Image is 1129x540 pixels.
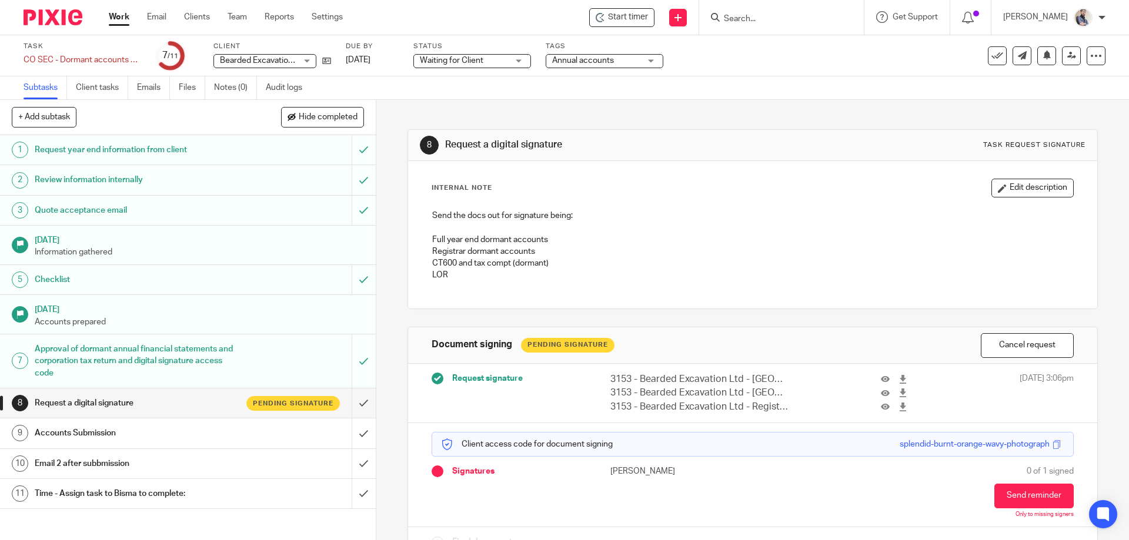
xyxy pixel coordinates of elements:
div: 3 [12,202,28,219]
p: CT600 and tax compt (dormant) [432,257,1073,269]
label: Task [24,42,141,51]
span: Start timer [608,11,648,24]
span: 0 of 1 signed [1027,465,1074,477]
p: Registrar dormant accounts [432,246,1073,257]
a: Work [109,11,129,23]
h1: Request a digital signature [35,394,238,412]
p: Full year end dormant accounts [432,234,1073,246]
div: 7 [162,49,178,62]
span: [DATE] 3:06pm [1020,373,1074,414]
label: Tags [546,42,663,51]
a: Email [147,11,166,23]
a: Notes (0) [214,76,257,99]
a: Emails [137,76,170,99]
h1: Approval of dormant annual financial statements and corporation tax return and digital signature ... [35,340,238,382]
div: Pending Signature [521,338,614,353]
h1: Review information internally [35,171,238,189]
span: Pending signature [253,398,333,408]
div: 10 [12,455,28,472]
p: Internal Note [432,183,492,193]
button: Send reminder [994,484,1074,508]
p: 3153 - Bearded Excavation Ltd - [GEOGRAPHIC_DATA] YE [DATE].pdf [610,373,788,386]
div: 5 [12,271,28,288]
span: Get Support [893,13,938,21]
a: Audit logs [266,76,311,99]
small: /11 [168,53,178,59]
h1: Accounts Submission [35,424,238,442]
label: Due by [346,42,399,51]
div: 2 [12,172,28,189]
h1: Checklist [35,271,238,289]
button: + Add subtask [12,107,76,127]
p: Only to missing signers [1016,511,1074,518]
div: 8 [420,136,439,155]
p: 3153 - Bearded Excavation Ltd - Registrar accounts YE [DATE].pdf [610,400,788,414]
span: Signatures [452,465,495,477]
div: 11 [12,485,28,502]
button: Hide completed [281,107,364,127]
h1: Quote acceptance email [35,202,238,219]
p: [PERSON_NAME] [610,465,753,477]
p: 3153 - Bearded Excavation Ltd - [GEOGRAPHIC_DATA] accounts YE [DATE].pdf [610,386,788,400]
h1: Request a digital signature [445,139,778,151]
h1: Time - Assign task to Bisma to complete: [35,485,238,502]
span: Bearded Excavation Ltd [220,56,307,65]
button: Cancel request [981,333,1074,358]
a: Subtasks [24,76,67,99]
h1: Document signing [432,338,512,351]
span: Hide completed [299,113,358,122]
div: 9 [12,425,28,441]
a: Settings [312,11,343,23]
h1: [DATE] [35,232,364,246]
h1: Email 2 after subbmission [35,455,238,472]
div: Bearded Excavation Ltd - CO SEC - Dormant accounts and CT600 return (limited companies) - Updated... [589,8,654,27]
a: Reports [265,11,294,23]
div: Task request signature [983,140,1085,150]
h1: [DATE] [35,301,364,316]
span: Request signature [452,373,523,384]
a: Clients [184,11,210,23]
div: 1 [12,142,28,158]
a: Team [228,11,247,23]
label: Status [413,42,531,51]
p: Information gathered [35,246,364,258]
p: Send the docs out for signature being: [432,210,1073,222]
img: Pixie [24,9,82,25]
a: Files [179,76,205,99]
div: 7 [12,353,28,369]
h1: Request year end information from client [35,141,238,159]
a: Client tasks [76,76,128,99]
label: Client [213,42,331,51]
span: Annual accounts [552,56,614,65]
span: Waiting for Client [420,56,483,65]
p: LOR [432,269,1073,281]
p: Client access code for document signing [441,438,613,450]
div: 8 [12,395,28,411]
input: Search [723,14,829,25]
div: CO SEC - Dormant accounts and CT600 return (limited companies) - Updated with signature [24,54,141,66]
p: Accounts prepared [35,316,364,328]
p: [PERSON_NAME] [1003,11,1068,23]
button: Edit description [991,179,1074,197]
img: Pixie%2002.jpg [1074,8,1093,27]
span: [DATE] [346,56,370,64]
div: splendid-burnt-orange-wavy-photograph [900,438,1050,450]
